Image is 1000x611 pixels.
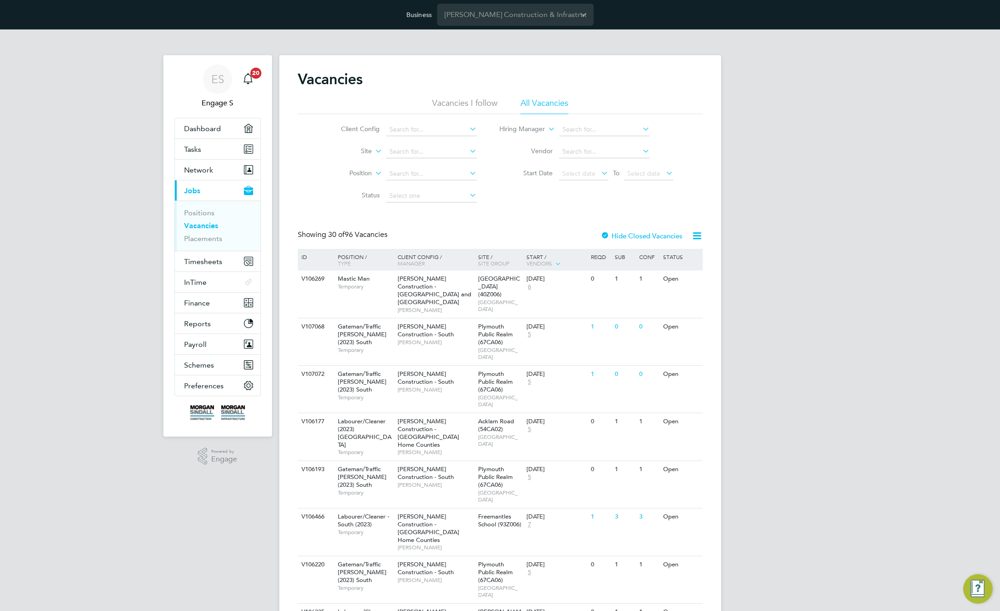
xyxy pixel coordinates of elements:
[184,234,222,243] a: Placements
[526,259,552,267] span: Vendors
[562,169,595,178] span: Select date
[637,508,661,525] div: 3
[386,123,477,136] input: Search for...
[184,208,214,217] a: Positions
[478,433,522,448] span: [GEOGRAPHIC_DATA]
[184,340,207,349] span: Payroll
[637,413,661,430] div: 1
[559,145,650,158] input: Search for...
[175,180,260,201] button: Jobs
[661,318,701,335] div: Open
[526,323,586,331] div: [DATE]
[299,508,331,525] div: V106466
[661,461,701,478] div: Open
[601,231,682,240] label: Hide Closed Vacancies
[175,272,260,292] button: InTime
[338,489,393,496] span: Temporary
[613,366,636,383] div: 0
[338,370,387,393] span: Gateman/Traffic [PERSON_NAME] (2023) South
[395,249,476,271] div: Client Config /
[331,249,395,271] div: Position /
[338,417,392,449] span: Labourer/Cleaner (2023) [GEOGRAPHIC_DATA]
[478,275,520,298] span: [GEOGRAPHIC_DATA] (40Z006)
[589,318,613,335] div: 1
[338,346,393,354] span: Temporary
[174,64,261,109] a: ESEngage S
[184,361,214,369] span: Schemes
[175,375,260,396] button: Preferences
[613,556,636,573] div: 1
[661,271,701,288] div: Open
[184,145,201,154] span: Tasks
[198,448,237,465] a: Powered byEngage
[406,11,432,19] label: Business
[338,323,387,346] span: Gateman/Traffic [PERSON_NAME] (2023) South
[299,556,331,573] div: V106220
[184,257,222,266] span: Timesheets
[338,283,393,290] span: Temporary
[637,556,661,573] div: 1
[526,331,532,339] span: 5
[299,318,331,335] div: V107068
[613,508,636,525] div: 3
[398,417,459,449] span: [PERSON_NAME] Construction - [GEOGRAPHIC_DATA] Home Counties
[963,574,993,604] button: Engage Resource Center
[338,259,351,267] span: Type
[589,366,613,383] div: 1
[478,513,521,528] span: Freemantles School (93Z006)
[175,313,260,334] button: Reports
[478,560,513,584] span: Plymouth Public Realm (67CA06)
[526,466,586,473] div: [DATE]
[478,259,509,267] span: Site Group
[478,346,522,361] span: [GEOGRAPHIC_DATA]
[526,473,532,481] span: 5
[327,191,380,199] label: Status
[637,271,661,288] div: 1
[637,366,661,383] div: 0
[338,465,387,489] span: Gateman/Traffic [PERSON_NAME] (2023) South
[327,125,380,133] label: Client Config
[520,98,568,114] li: All Vacancies
[589,413,613,430] div: 0
[338,529,393,536] span: Temporary
[613,413,636,430] div: 1
[299,271,331,288] div: V106269
[175,201,260,251] div: Jobs
[239,64,257,94] a: 20
[398,560,454,576] span: [PERSON_NAME] Construction - South
[398,323,454,338] span: [PERSON_NAME] Construction - South
[398,275,471,306] span: [PERSON_NAME] Construction - [GEOGRAPHIC_DATA] and [GEOGRAPHIC_DATA]
[175,160,260,180] button: Network
[250,68,261,79] span: 20
[398,465,454,481] span: [PERSON_NAME] Construction - South
[613,461,636,478] div: 1
[589,508,613,525] div: 1
[526,569,532,576] span: 5
[338,584,393,592] span: Temporary
[526,283,532,291] span: 6
[398,370,454,386] span: [PERSON_NAME] Construction - South
[174,405,261,420] a: Go to home page
[613,271,636,288] div: 1
[492,125,545,134] label: Hiring Manager
[319,169,372,178] label: Position
[299,461,331,478] div: V106193
[184,124,221,133] span: Dashboard
[661,556,701,573] div: Open
[559,123,650,136] input: Search for...
[613,318,636,335] div: 0
[589,556,613,573] div: 0
[478,394,522,408] span: [GEOGRAPHIC_DATA]
[613,249,636,265] div: Sub
[526,561,586,569] div: [DATE]
[211,448,237,455] span: Powered by
[524,249,589,272] div: Start /
[338,394,393,401] span: Temporary
[589,249,613,265] div: Reqd
[338,513,389,528] span: Labourer/Cleaner - South (2023)
[476,249,524,271] div: Site /
[184,186,200,195] span: Jobs
[398,449,474,456] span: [PERSON_NAME]
[190,405,245,420] img: morgansindall-logo-retina.png
[299,249,331,265] div: ID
